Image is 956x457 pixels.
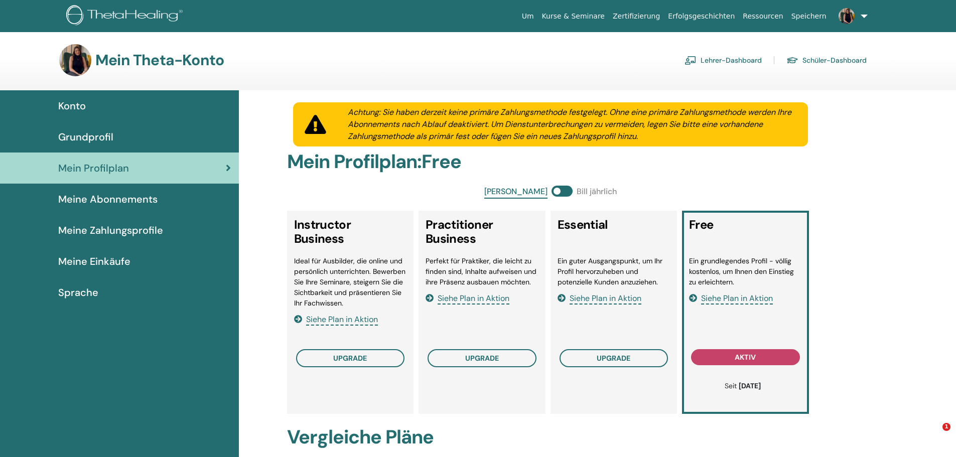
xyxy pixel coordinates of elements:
span: Bill jährlich [577,186,617,199]
span: Siehe Plan in Aktion [701,293,773,304]
span: Siehe Plan in Aktion [306,314,378,326]
span: 1 [942,423,950,431]
li: Ein guter Ausgangspunkt, um Ihr Profil hervorzuheben und potenzielle Kunden anzuziehen. [558,256,670,287]
span: Konto [58,98,86,113]
a: Erfolgsgeschichten [664,7,739,26]
a: Siehe Plan in Aktion [426,293,509,303]
span: Sprache [58,285,98,300]
a: Siehe Plan in Aktion [558,293,641,303]
img: logo.png [66,5,186,28]
h3: Mein Theta-Konto [95,51,224,69]
a: Ressourcen [739,7,787,26]
h2: Vergleiche Pläne [287,426,814,449]
span: Grundprofil [58,129,113,144]
a: Siehe Plan in Aktion [294,314,378,325]
button: Upgrade [560,349,668,367]
div: Achtung: Sie haben derzeit keine primäre Zahlungsmethode festgelegt. Ohne eine primäre Zahlungsme... [336,106,808,142]
span: [PERSON_NAME] [484,186,548,199]
iframe: Intercom live chat [922,423,946,447]
span: Upgrade [333,354,367,363]
a: Zertifizierung [609,7,664,26]
b: [DATE] [739,381,761,390]
img: default.jpg [839,8,855,24]
li: Ein grundlegendes Profil - völlig kostenlos, um Ihnen den Einstieg zu erleichtern. [689,256,802,287]
img: chalkboard-teacher.svg [685,56,697,65]
a: Siehe Plan in Aktion [689,293,773,303]
a: Lehrer-Dashboard [685,52,762,68]
a: Speichern [787,7,831,26]
button: aktiv [691,349,800,365]
span: Upgrade [465,354,499,363]
a: Um [518,7,538,26]
button: Upgrade [296,349,405,367]
span: Meine Einkäufe [58,254,130,269]
span: Mein Profilplan [58,161,129,176]
p: Seit [694,381,792,391]
span: Upgrade [597,354,630,363]
span: Siehe Plan in Aktion [570,293,641,304]
h2: Mein Profilplan : Free [287,150,814,174]
span: Meine Zahlungsprofile [58,223,163,238]
span: Siehe Plan in Aktion [438,293,509,304]
a: Kurse & Seminare [538,7,609,26]
span: Meine Abonnements [58,192,158,207]
img: default.jpg [59,44,91,76]
span: aktiv [735,353,756,362]
button: Upgrade [428,349,536,367]
img: graduation-cap.svg [786,56,798,65]
li: Perfekt für Praktiker, die leicht zu finden sind, Inhalte aufweisen und ihre Präsenz ausbauen möc... [426,256,538,287]
a: Schüler-Dashboard [786,52,867,68]
li: Ideal für Ausbilder, die online und persönlich unterrichten. Bewerben Sie Ihre Seminare, steigern... [294,256,407,309]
